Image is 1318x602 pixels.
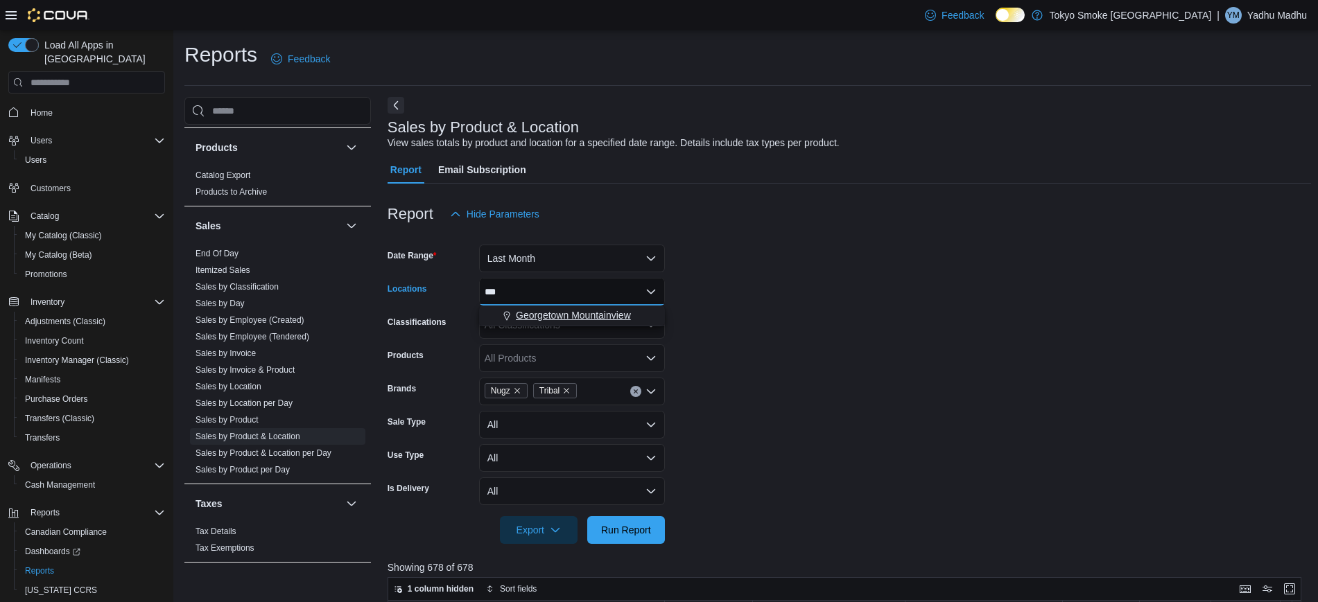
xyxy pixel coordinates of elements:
[14,331,171,351] button: Inventory Count
[31,135,52,146] span: Users
[196,364,295,375] span: Sales by Invoice & Product
[31,507,60,518] span: Reports
[25,565,54,576] span: Reports
[343,495,360,512] button: Taxes
[196,348,256,359] span: Sales by Invoice
[196,332,309,342] a: Sales by Employee (Tendered)
[25,208,165,224] span: Catalog
[19,371,165,388] span: Manifests
[1237,581,1254,597] button: Keyboard shortcuts
[19,391,165,407] span: Purchase Orders
[14,409,171,428] button: Transfers (Classic)
[196,282,279,292] a: Sales by Classification
[479,306,665,326] div: Choose from the following options
[343,218,360,234] button: Sales
[3,456,171,475] button: Operations
[25,132,58,149] button: Users
[25,457,165,474] span: Operations
[1259,581,1276,597] button: Display options
[19,477,165,493] span: Cash Management
[196,382,261,391] a: Sales by Location
[14,351,171,370] button: Inventory Manager (Classic)
[533,383,578,398] span: Tribal
[14,428,171,448] button: Transfers
[25,208,64,224] button: Catalog
[479,411,665,439] button: All
[31,460,71,471] span: Operations
[25,132,165,149] span: Users
[19,313,111,330] a: Adjustments (Classic)
[25,504,165,521] span: Reports
[388,119,579,136] h3: Sales by Product & Location
[14,245,171,265] button: My Catalog (Beta)
[31,296,64,308] span: Inventory
[444,200,545,228] button: Hide Parameters
[25,230,102,241] span: My Catalog (Classic)
[1225,7,1242,24] div: Yadhu Madhu
[196,414,259,425] span: Sales by Product
[388,450,424,461] label: Use Type
[19,227,165,244] span: My Catalog (Classic)
[196,315,304,325] a: Sales by Employee (Created)
[25,105,58,121] a: Home
[25,294,70,310] button: Inventory
[645,286,657,297] button: Close list of options
[25,269,67,280] span: Promotions
[28,8,89,22] img: Cova
[196,265,250,275] a: Itemized Sales
[196,170,250,180] a: Catalog Export
[184,523,371,562] div: Taxes
[31,107,53,118] span: Home
[196,497,340,511] button: Taxes
[288,52,330,66] span: Feedback
[1217,7,1220,24] p: |
[1227,7,1240,24] span: YM
[480,581,542,597] button: Sort fields
[196,448,331,458] a: Sales by Product & Location per Day
[25,294,165,310] span: Inventory
[196,497,223,511] h3: Taxes
[25,393,88,405] span: Purchase Orders
[479,245,665,272] button: Last Month
[196,219,340,233] button: Sales
[14,581,171,600] button: [US_STATE] CCRS
[25,457,77,474] button: Operations
[343,139,360,156] button: Products
[390,156,422,184] span: Report
[19,410,165,427] span: Transfers (Classic)
[19,410,100,427] a: Transfers (Classic)
[388,483,429,494] label: Is Delivery
[184,41,257,69] h1: Reports
[196,348,256,358] a: Sales by Invoice
[3,102,171,122] button: Home
[408,583,474,594] span: 1 column hidden
[196,249,239,258] a: End Of Day
[196,526,236,537] span: Tax Details
[196,542,254,554] span: Tax Exemptions
[645,353,657,364] button: Open list of options
[19,333,165,349] span: Inventory Count
[388,560,1311,574] p: Showing 678 of 678
[14,522,171,542] button: Canadian Compliance
[19,266,73,283] a: Promotions
[491,384,510,398] span: Nugz
[196,365,295,375] a: Sales by Invoice & Product
[25,316,105,327] span: Adjustments (Classic)
[19,352,135,369] a: Inventory Manager (Classic)
[479,444,665,472] button: All
[1281,581,1298,597] button: Enter fullscreen
[19,543,86,560] a: Dashboards
[25,546,80,557] span: Dashboards
[485,383,528,398] span: Nugz
[3,206,171,226] button: Catalog
[196,248,239,259] span: End Of Day
[39,38,165,66] span: Load All Apps in [GEOGRAPHIC_DATA]
[19,371,66,388] a: Manifests
[196,464,290,475] span: Sales by Product per Day
[25,413,94,424] span: Transfers (Classic)
[14,312,171,331] button: Adjustments (Classic)
[196,315,304,326] span: Sales by Employee (Created)
[19,430,65,446] a: Transfers
[539,384,560,398] span: Tribal
[516,308,631,322] span: Georgetown Mountainview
